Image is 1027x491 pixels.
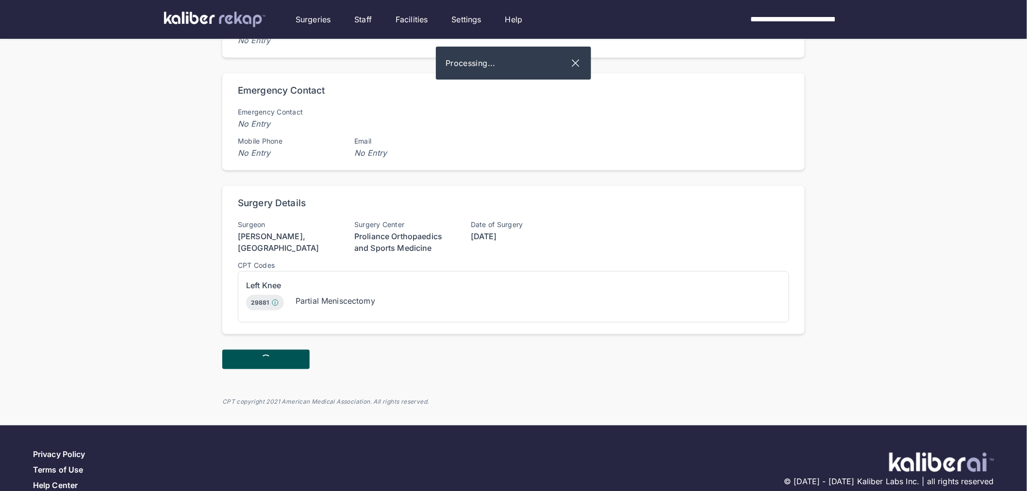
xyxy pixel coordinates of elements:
[246,295,284,311] div: 29881
[271,299,279,307] img: Info.77c6ff0b.svg
[354,147,451,159] span: No Entry
[238,108,335,116] div: Emergency Contact
[354,230,451,254] div: Proliance Orthopaedics and Sports Medicine
[784,476,994,488] span: © [DATE] - [DATE] Kaliber Labs Inc. | all rights reserved
[354,137,451,145] div: Email
[238,230,335,254] div: [PERSON_NAME], [GEOGRAPHIC_DATA]
[471,230,568,242] div: [DATE]
[889,453,994,472] img: ATj1MI71T5jDAAAAAElFTkSuQmCC
[446,57,570,69] span: Processing...
[238,118,335,130] span: No Entry
[33,465,83,475] a: Terms of Use
[471,221,568,229] div: Date of Surgery
[505,14,523,25] a: Help
[238,262,789,269] div: CPT Codes
[396,14,428,25] a: Facilities
[222,398,805,406] div: CPT copyright 2021 American Medical Association. All rights reserved.
[354,14,372,25] a: Staff
[164,12,265,27] img: kaliber labs logo
[238,137,335,145] div: Mobile Phone
[238,147,335,159] span: No Entry
[238,85,325,97] div: Emergency Contact
[33,481,78,491] a: Help Center
[296,14,331,25] a: Surgeries
[238,221,335,229] div: Surgeon
[33,450,85,459] a: Privacy Policy
[452,14,481,25] a: Settings
[238,197,306,209] div: Surgery Details
[296,295,375,307] div: Partial Meniscectomy
[246,279,781,291] div: Left Knee
[354,221,451,229] div: Surgery Center
[238,34,335,46] span: No Entry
